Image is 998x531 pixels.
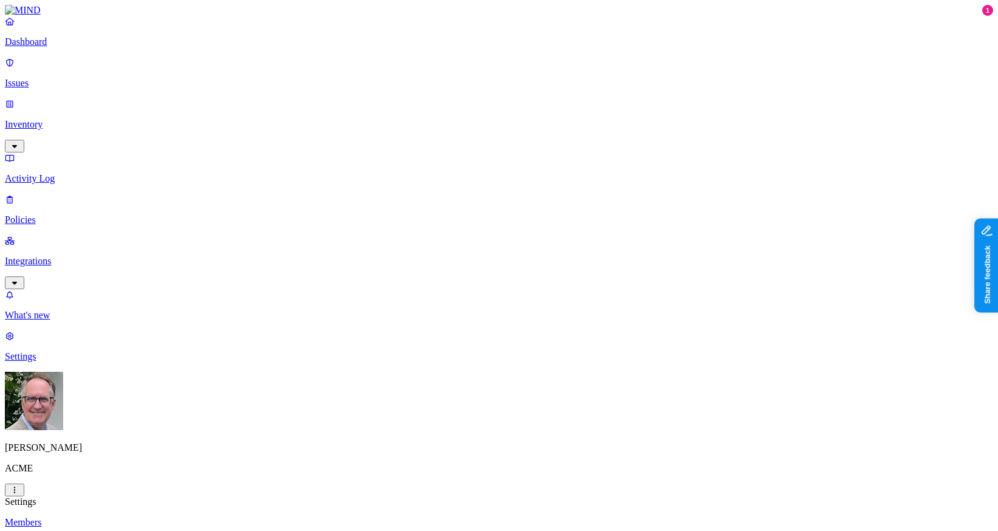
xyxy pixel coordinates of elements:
a: Issues [5,57,993,89]
a: Members [5,517,993,528]
p: Settings [5,351,993,362]
a: Policies [5,194,993,225]
a: Inventory [5,98,993,151]
img: MIND [5,5,41,16]
p: Inventory [5,119,993,130]
p: What's new [5,310,993,321]
p: Activity Log [5,173,993,184]
p: Dashboard [5,36,993,47]
img: Greg Stolhand [5,372,63,430]
a: Settings [5,331,993,362]
p: Integrations [5,256,993,267]
p: Policies [5,214,993,225]
a: What's new [5,289,993,321]
p: ACME [5,463,993,474]
a: Integrations [5,235,993,287]
a: Activity Log [5,152,993,184]
div: 1 [982,5,993,16]
p: [PERSON_NAME] [5,442,993,453]
a: MIND [5,5,993,16]
p: Issues [5,78,993,89]
div: Settings [5,496,993,507]
a: Dashboard [5,16,993,47]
